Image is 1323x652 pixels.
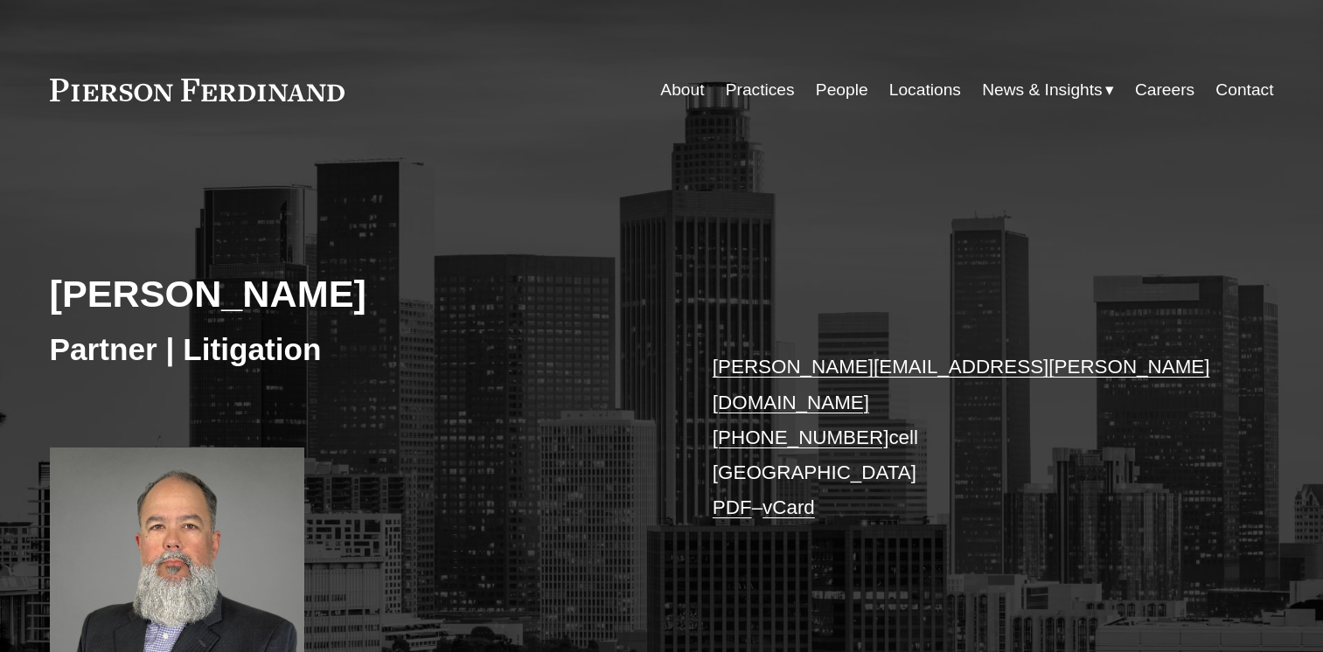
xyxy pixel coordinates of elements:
[816,73,868,107] a: People
[50,271,662,316] h2: [PERSON_NAME]
[713,427,889,448] a: [PHONE_NUMBER]
[50,330,662,369] h3: Partner | Litigation
[982,75,1103,106] span: News & Insights
[982,73,1114,107] a: folder dropdown
[713,350,1222,526] p: cell [GEOGRAPHIC_DATA] –
[1135,73,1194,107] a: Careers
[713,496,752,518] a: PDF
[762,496,815,518] a: vCard
[889,73,961,107] a: Locations
[660,73,704,107] a: About
[1215,73,1273,107] a: Contact
[713,356,1210,413] a: [PERSON_NAME][EMAIL_ADDRESS][PERSON_NAME][DOMAIN_NAME]
[726,73,795,107] a: Practices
